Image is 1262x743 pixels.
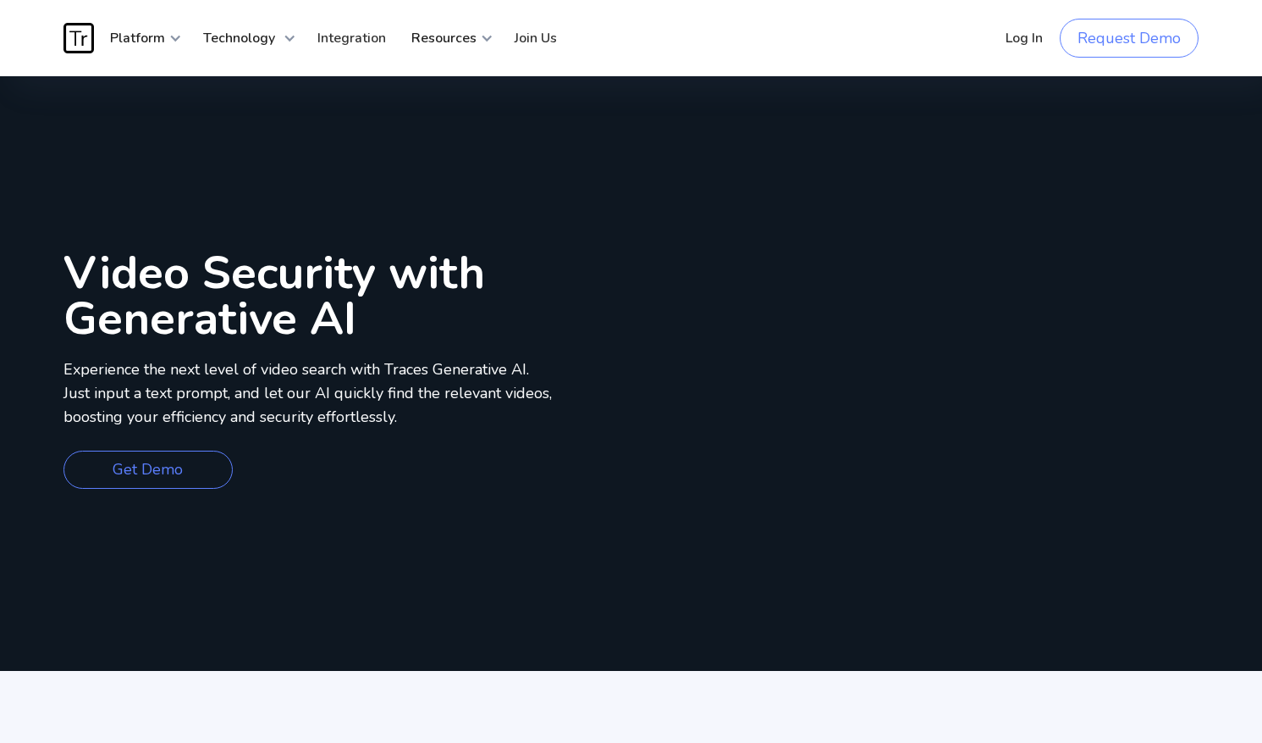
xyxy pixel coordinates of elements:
p: Experience the next level of video search with Traces Generative AI. Just input a text prompt, an... [63,358,552,430]
strong: Platform [110,29,165,47]
a: Get Demo [63,451,233,489]
a: Join Us [502,13,570,64]
div: Technology [190,13,296,64]
strong: Resources [411,29,477,47]
a: Request Demo [1060,19,1199,58]
div: Resources [399,13,493,64]
a: home [63,23,97,53]
a: Integration [305,13,399,64]
img: Traces Logo [63,23,94,53]
a: Log In [993,13,1055,64]
strong: Technology [203,29,275,47]
div: Platform [97,13,182,64]
strong: Video Security with Generative AI [63,241,485,350]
